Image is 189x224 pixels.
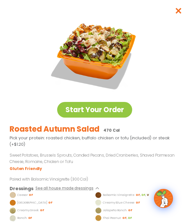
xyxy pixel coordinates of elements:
h2: Roasted Autumn Salad [10,123,100,135]
img: Dressing preview image for Thai Peanut [95,215,102,221]
img: Dressing preview image for BBQ Ranch [10,200,16,206]
img: Dressing preview image for Balsamic Vinaigrette [95,192,102,198]
img: Dressing preview image for Jalapeño Ranch [95,207,102,214]
img: Dressing preview image for Ranch [10,215,16,221]
p: Balsamic Vinaigrette [103,193,134,197]
li: GF [136,193,141,197]
p: Jalapeño Ranch [103,208,127,212]
li: GF [29,193,34,197]
li: GF [48,201,53,205]
li: GF [128,208,133,212]
p: Pick your protein: roasted chicken, buffalo chicken or tofu (included) or steak (+$1.20) [10,135,179,148]
button: See all house made dressings [35,185,102,192]
li: GF [28,216,33,220]
li: Gluten Friendly [10,166,43,172]
h3: Dressings [10,185,34,192]
p: Creamy Greek [17,208,39,212]
li: GF [122,216,128,220]
p: 470 Cal [103,127,120,133]
p: Creamy Blue Cheese [103,201,134,205]
img: Featured product photo for Roasted Autumn Salad [50,10,139,99]
a: Start Your Order [57,102,132,118]
img: Dressing preview image for Creamy Greek [10,207,16,214]
li: GF [136,201,140,205]
li: V [147,193,150,197]
li: DF [141,193,147,197]
p: Thai Peanut [103,216,121,220]
p: [GEOGRAPHIC_DATA] [17,201,47,205]
img: Dressing preview image for Caesar [10,192,16,198]
p: Sweet Potatoes, Brussels Sprouts, Candied Pecans, Dried Cranberries, Shaved Parmesan Cheese, Roma... [10,152,179,165]
li: GF [40,208,45,212]
li: DF [128,216,132,220]
p: Paired with Balsamic Vinaigrette (300 Cal) [10,176,179,182]
img: wpChatIcon [155,189,172,207]
img: Dressing preview image for Creamy Blue Cheese [95,200,102,206]
p: Ranch [17,216,27,220]
p: Caesar [17,193,27,197]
